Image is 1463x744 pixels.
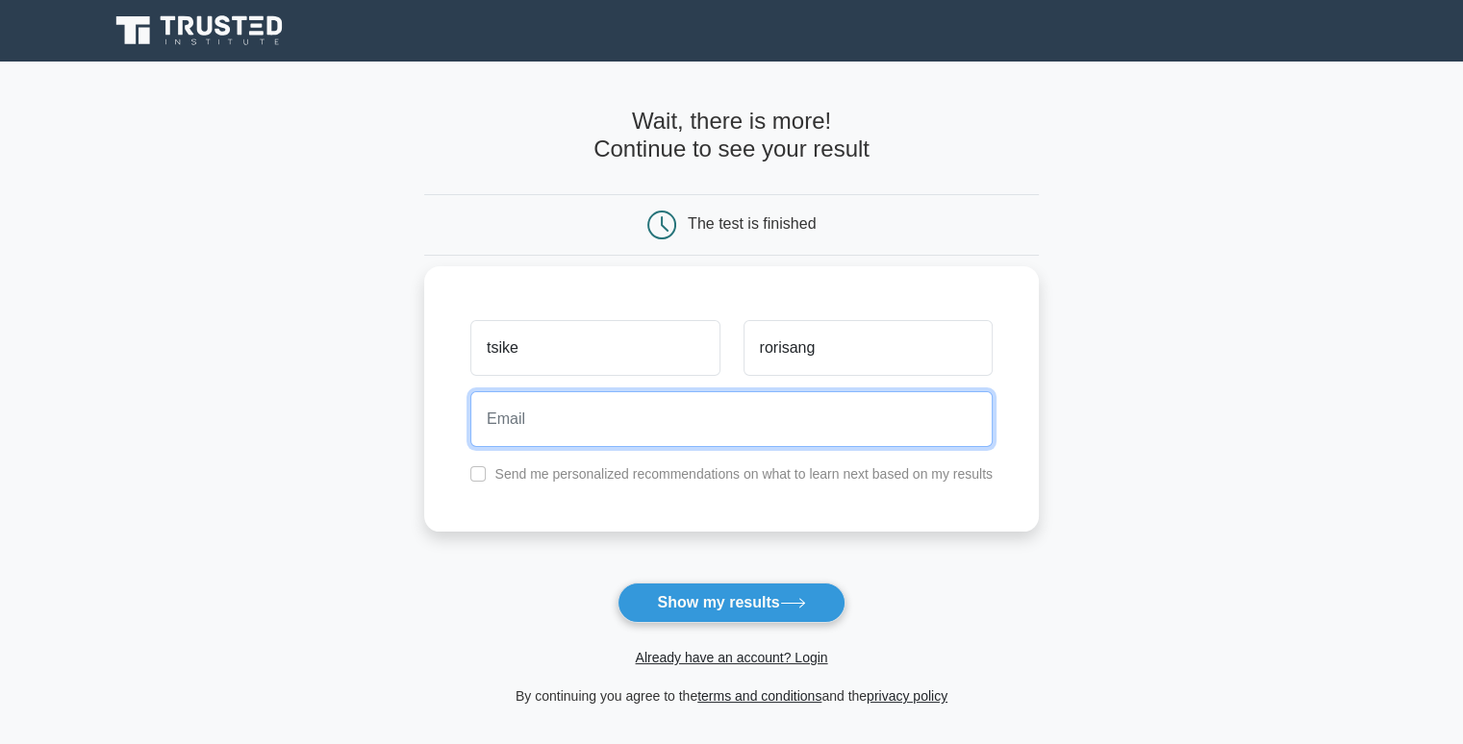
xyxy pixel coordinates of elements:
h4: Wait, there is more! Continue to see your result [424,108,1039,163]
input: Last name [744,320,993,376]
div: By continuing you agree to the and the [413,684,1050,707]
a: privacy policy [867,688,947,704]
button: Show my results [618,583,845,623]
input: First name [470,320,719,376]
input: Email [470,391,993,447]
a: Already have an account? Login [635,650,827,665]
a: terms and conditions [697,688,821,704]
div: The test is finished [688,215,816,232]
label: Send me personalized recommendations on what to learn next based on my results [494,466,993,482]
